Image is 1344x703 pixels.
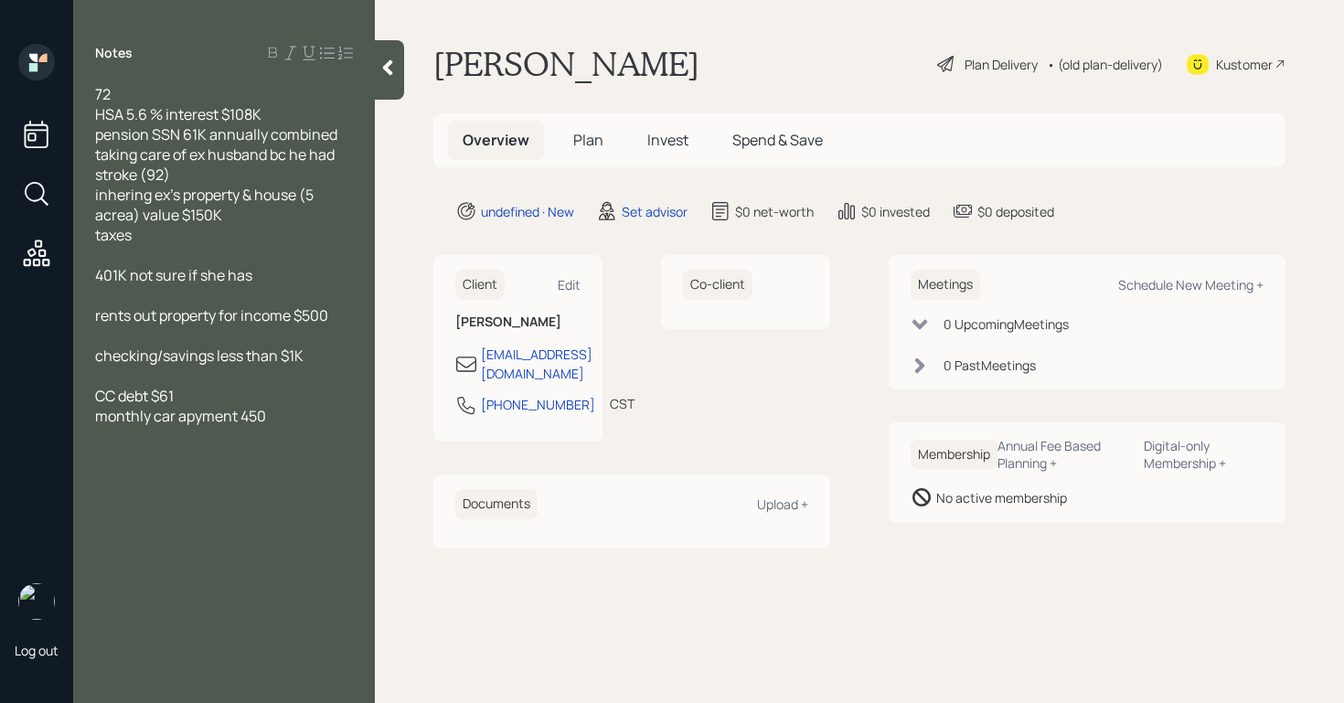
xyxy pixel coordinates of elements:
div: • (old plan-delivery) [1047,55,1163,74]
span: taking care of ex husband bc he had stroke (92) [95,144,337,185]
h6: Documents [455,489,538,519]
span: rents out property for income $500 [95,305,328,325]
div: Annual Fee Based Planning + [997,437,1129,472]
img: retirable_logo.png [18,583,55,620]
div: undefined · New [481,202,574,221]
span: Spend & Save [732,130,823,150]
div: 0 Past Meeting s [944,356,1036,375]
label: Notes [95,44,133,62]
span: acrea) value $150K [95,205,222,225]
h6: Meetings [911,270,980,300]
div: Kustomer [1216,55,1273,74]
div: $0 deposited [977,202,1054,221]
div: Log out [15,642,59,659]
span: 401K not sure if she has [95,265,252,285]
span: checking/savings less than $1K [95,346,304,366]
div: [PHONE_NUMBER] [481,395,595,414]
div: $0 invested [861,202,930,221]
h6: Client [455,270,505,300]
div: CST [610,394,635,413]
div: 0 Upcoming Meeting s [944,314,1069,334]
h6: [PERSON_NAME] [455,314,581,330]
div: [EMAIL_ADDRESS][DOMAIN_NAME] [481,345,592,383]
div: $0 net-worth [735,202,814,221]
h6: Co-client [683,270,752,300]
span: 72 [95,84,111,104]
span: Invest [647,130,688,150]
div: Plan Delivery [965,55,1038,74]
h6: Membership [911,440,997,470]
span: Plan [573,130,603,150]
span: inhering ex's property & house (5 [95,185,314,205]
span: taxes [95,225,132,245]
div: Upload + [757,495,808,513]
div: Digital-only Membership + [1144,437,1264,472]
div: No active membership [936,488,1067,507]
div: Edit [558,276,581,293]
div: Schedule New Meeting + [1118,276,1264,293]
span: monthly car apyment 450 [95,406,266,426]
span: Overview [463,130,529,150]
div: Set advisor [622,202,688,221]
span: HSA 5.6 % interest $108K [95,104,261,124]
h1: [PERSON_NAME] [433,44,699,84]
span: CC debt $61 [95,386,174,406]
span: pension SSN 61K annually combined [95,124,337,144]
